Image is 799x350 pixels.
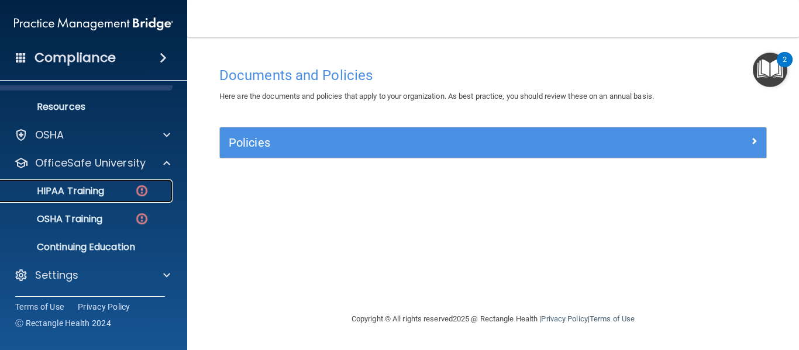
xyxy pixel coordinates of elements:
img: danger-circle.6113f641.png [135,212,149,226]
iframe: Drift Widget Chat Controller [597,267,785,314]
p: OfficeSafe University [35,156,146,170]
p: Continuing Education [8,241,167,253]
a: Privacy Policy [541,314,587,323]
img: PMB logo [14,12,173,36]
p: Resources [8,101,167,113]
a: Terms of Use [15,301,64,313]
p: OSHA [35,128,64,142]
a: Settings [14,268,170,282]
p: HIPAA Training [8,185,104,197]
div: 2 [783,60,787,75]
p: Settings [35,268,78,282]
span: Here are the documents and policies that apply to your organization. As best practice, you should... [219,92,654,101]
a: Terms of Use [590,314,635,323]
div: Copyright © All rights reserved 2025 @ Rectangle Health | | [280,300,707,338]
img: danger-circle.6113f641.png [135,183,149,198]
h4: Compliance [35,50,116,66]
p: OSHA Training [8,213,102,225]
h4: Documents and Policies [219,68,767,83]
span: Ⓒ Rectangle Health 2024 [15,317,111,329]
a: Policies [229,133,757,152]
a: OSHA [14,128,170,142]
a: Privacy Policy [78,301,130,313]
h5: Policies [229,136,621,149]
button: Open Resource Center, 2 new notifications [753,53,787,87]
a: OfficeSafe University [14,156,170,170]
